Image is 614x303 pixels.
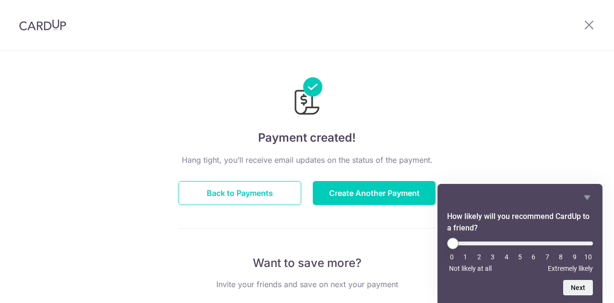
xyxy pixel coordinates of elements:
li: 2 [474,253,484,261]
div: How likely will you recommend CardUp to a friend? Select an option from 0 to 10, with 0 being Not... [447,238,593,272]
span: Not likely at all [449,265,492,272]
li: 4 [502,253,511,261]
li: 10 [583,253,593,261]
li: 7 [543,253,552,261]
p: Hang tight, you’ll receive email updates on the status of the payment. [178,154,436,166]
p: Want to save more? [178,255,436,271]
li: 3 [488,253,497,261]
button: Next question [563,280,593,295]
button: Back to Payments [178,181,301,205]
h2: How likely will you recommend CardUp to a friend? Select an option from 0 to 10, with 0 being Not... [447,211,593,234]
button: Create Another Payment [313,181,436,205]
h4: Payment created! [178,129,436,146]
div: How likely will you recommend CardUp to a friend? Select an option from 0 to 10, with 0 being Not... [447,192,593,295]
img: CardUp [19,19,66,31]
li: 1 [460,253,470,261]
li: 5 [515,253,525,261]
button: Hide survey [581,192,593,203]
span: Extremely likely [548,265,593,272]
li: 8 [556,253,566,261]
img: Payments [292,77,322,118]
li: 0 [447,253,457,261]
li: 6 [529,253,538,261]
li: 9 [570,253,579,261]
p: Invite your friends and save on next your payment [178,279,436,290]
